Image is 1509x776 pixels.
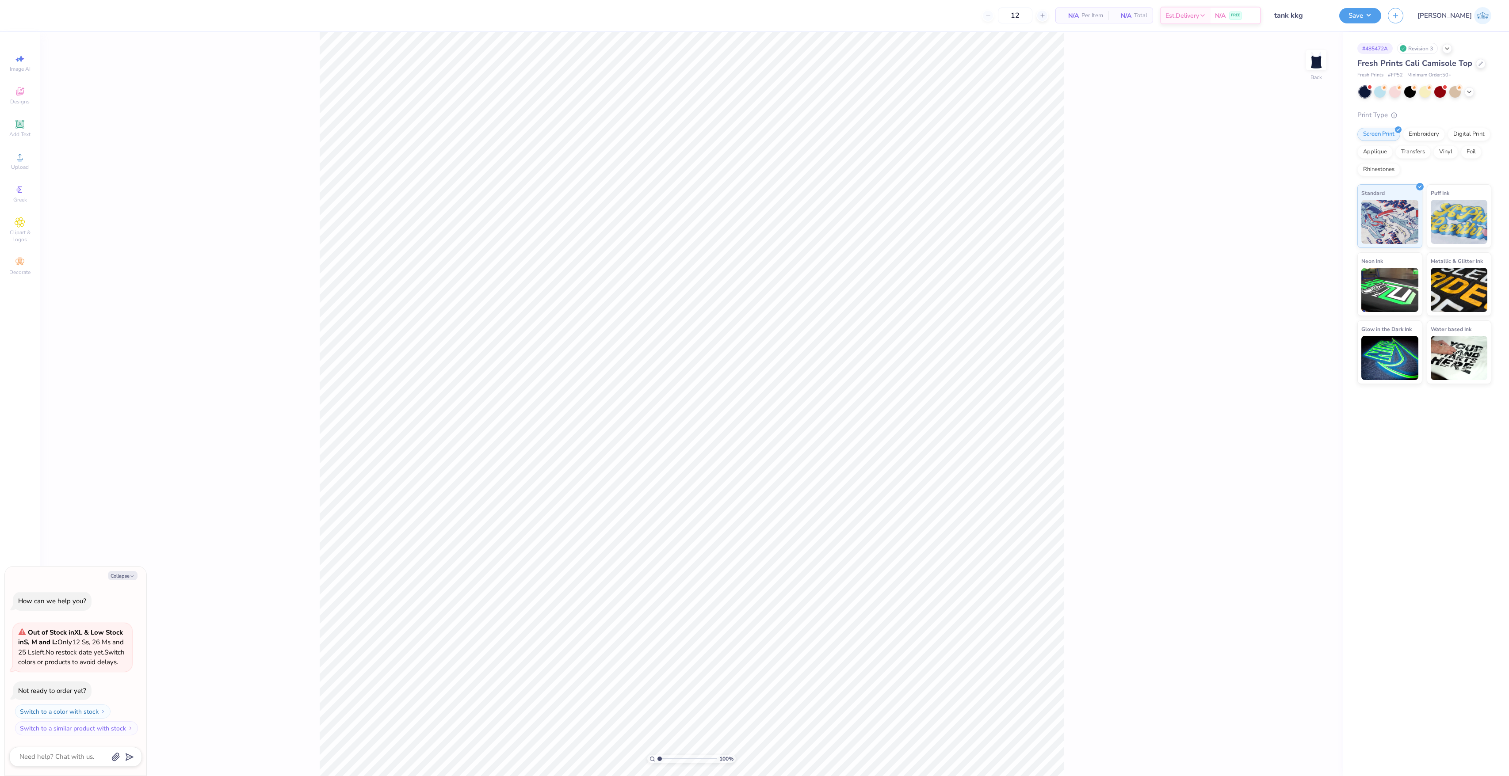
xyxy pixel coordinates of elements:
[18,628,125,667] span: Only 12 Ss, 26 Ms and 25 Ls left. Switch colors or products to avoid delays.
[1417,11,1472,21] span: [PERSON_NAME]
[15,704,111,719] button: Switch to a color with stock
[1461,145,1482,159] div: Foil
[719,755,733,763] span: 100 %
[1215,11,1226,20] span: N/A
[1397,43,1438,54] div: Revision 3
[1357,43,1393,54] div: # 485472A
[1361,256,1383,266] span: Neon Ink
[1431,268,1488,312] img: Metallic & Glitter Ink
[1114,11,1131,20] span: N/A
[100,709,106,714] img: Switch to a color with stock
[1361,336,1418,380] img: Glow in the Dark Ink
[1339,8,1381,23] button: Save
[1268,7,1333,24] input: Untitled Design
[1310,73,1322,81] div: Back
[1134,11,1147,20] span: Total
[1357,145,1393,159] div: Applique
[10,65,31,72] span: Image AI
[1431,336,1488,380] img: Water based Ink
[15,721,138,735] button: Switch to a similar product with stock
[1474,7,1491,24] img: Josephine Amber Orros
[1431,200,1488,244] img: Puff Ink
[46,648,104,657] span: No restock date yet.
[1357,128,1400,141] div: Screen Print
[108,571,138,580] button: Collapse
[1433,145,1458,159] div: Vinyl
[1165,11,1199,20] span: Est. Delivery
[18,686,86,695] div: Not ready to order yet?
[1307,51,1325,69] img: Back
[11,164,29,171] span: Upload
[1361,188,1385,198] span: Standard
[1357,110,1491,120] div: Print Type
[1407,72,1452,79] span: Minimum Order: 50 +
[1395,145,1431,159] div: Transfers
[4,229,35,243] span: Clipart & logos
[1357,163,1400,176] div: Rhinestones
[1361,268,1418,312] img: Neon Ink
[1403,128,1445,141] div: Embroidery
[10,98,30,105] span: Designs
[9,131,31,138] span: Add Text
[1357,72,1383,79] span: Fresh Prints
[1357,58,1472,68] span: Fresh Prints Cali Camisole Top
[128,726,133,731] img: Switch to a similar product with stock
[1448,128,1490,141] div: Digital Print
[1361,200,1418,244] img: Standard
[1061,11,1079,20] span: N/A
[13,196,27,203] span: Greek
[18,597,86,605] div: How can we help you?
[1388,72,1403,79] span: # FP52
[998,8,1032,23] input: – –
[1231,12,1240,19] span: FREE
[1431,256,1483,266] span: Metallic & Glitter Ink
[28,628,84,637] strong: Out of Stock in XL
[1431,188,1449,198] span: Puff Ink
[1361,324,1412,334] span: Glow in the Dark Ink
[1081,11,1103,20] span: Per Item
[9,269,31,276] span: Decorate
[1431,324,1471,334] span: Water based Ink
[1417,7,1491,24] a: [PERSON_NAME]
